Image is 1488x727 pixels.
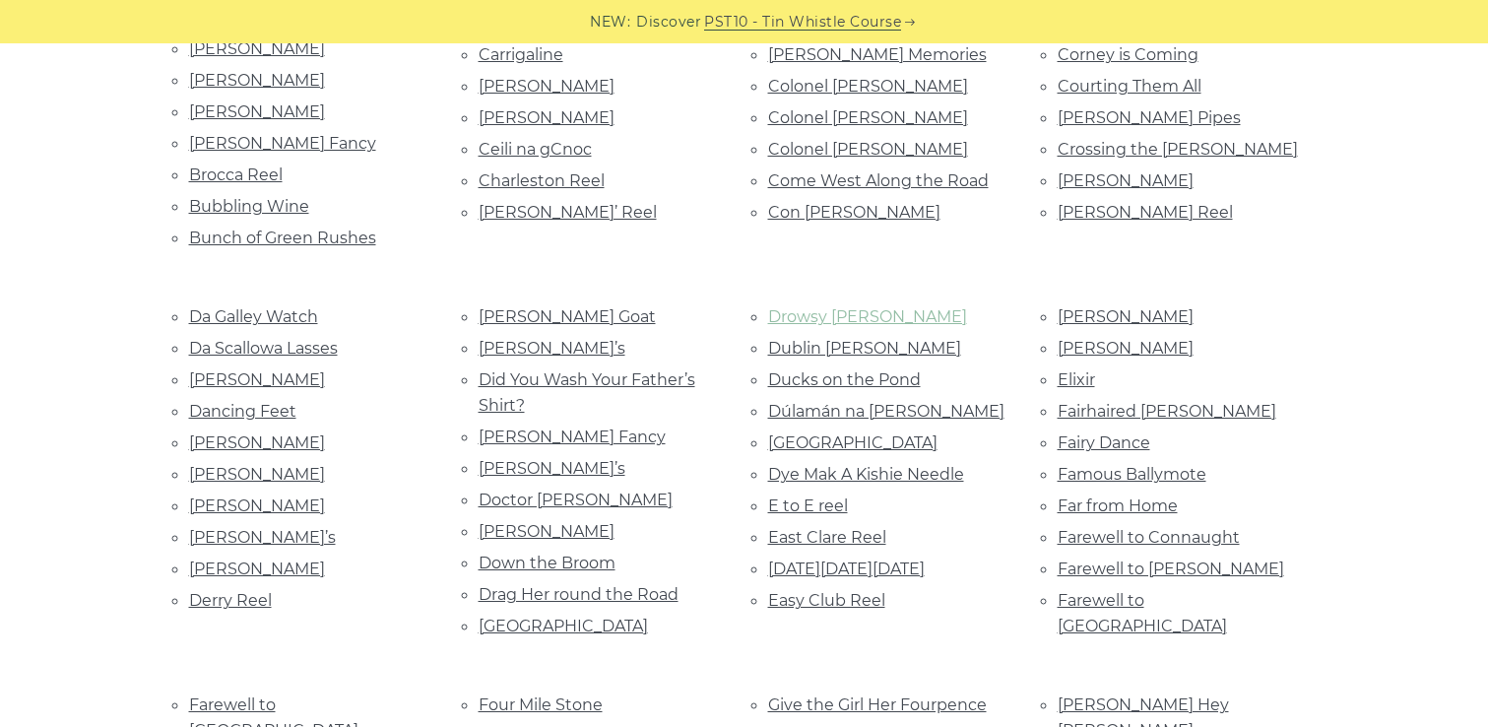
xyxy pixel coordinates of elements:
[768,140,968,159] a: Colonel [PERSON_NAME]
[768,171,989,190] a: Come West Along the Road
[189,307,318,326] a: Da Galley Watch
[479,370,695,415] a: Did You Wash Your Father’s Shirt?
[189,528,336,547] a: [PERSON_NAME]’s
[768,433,938,452] a: [GEOGRAPHIC_DATA]
[189,370,325,389] a: [PERSON_NAME]
[479,617,648,635] a: [GEOGRAPHIC_DATA]
[1058,402,1276,421] a: Fairhaired [PERSON_NAME]
[479,585,679,604] a: Drag Her round the Road
[1058,108,1241,127] a: [PERSON_NAME] Pipes
[1058,560,1284,578] a: Farewell to [PERSON_NAME]
[768,528,886,547] a: East Clare Reel
[479,491,673,509] a: Doctor [PERSON_NAME]
[768,370,921,389] a: Ducks on the Pond
[479,554,615,572] a: Down the Broom
[1058,77,1201,96] a: Courting Them All
[768,77,968,96] a: Colonel [PERSON_NAME]
[768,695,987,714] a: Give the Girl Her Fourpence
[768,591,885,610] a: Easy Club Reel
[189,465,325,484] a: [PERSON_NAME]
[189,197,309,216] a: Bubbling Wine
[479,307,656,326] a: [PERSON_NAME] Goat
[189,39,325,58] a: [PERSON_NAME]
[1058,339,1194,358] a: [PERSON_NAME]
[1058,528,1240,547] a: Farewell to Connaught
[189,560,325,578] a: [PERSON_NAME]
[189,71,325,90] a: [PERSON_NAME]
[1058,496,1178,515] a: Far from Home
[768,465,964,484] a: Dye Mak A Kishie Needle
[1058,203,1233,222] a: [PERSON_NAME] Reel
[1058,370,1095,389] a: Elixir
[1058,465,1206,484] a: Famous Ballymote
[768,108,968,127] a: Colonel [PERSON_NAME]
[479,203,657,222] a: [PERSON_NAME]’ Reel
[189,339,338,358] a: Da Scallowa Lasses
[479,428,666,446] a: [PERSON_NAME] Fancy
[189,102,325,121] a: [PERSON_NAME]
[479,171,605,190] a: Charleston Reel
[479,459,625,478] a: [PERSON_NAME]’s
[1058,591,1227,635] a: Farewell to [GEOGRAPHIC_DATA]
[768,307,967,326] a: Drowsy [PERSON_NAME]
[1058,140,1298,159] a: Crossing the [PERSON_NAME]
[189,402,296,421] a: Dancing Feet
[768,203,940,222] a: Con [PERSON_NAME]
[479,77,615,96] a: [PERSON_NAME]
[479,695,603,714] a: Four Mile Stone
[768,402,1004,421] a: Dúlamán na [PERSON_NAME]
[479,339,625,358] a: [PERSON_NAME]’s
[1058,45,1198,64] a: Corney is Coming
[1058,307,1194,326] a: [PERSON_NAME]
[189,591,272,610] a: Derry Reel
[1058,171,1194,190] a: [PERSON_NAME]
[636,11,701,33] span: Discover
[704,11,901,33] a: PST10 - Tin Whistle Course
[479,45,563,64] a: Carrigaline
[189,496,325,515] a: [PERSON_NAME]
[189,433,325,452] a: [PERSON_NAME]
[768,45,987,64] a: [PERSON_NAME] Memories
[590,11,630,33] span: NEW:
[189,229,376,247] a: Bunch of Green Rushes
[189,165,283,184] a: Brocca Reel
[189,134,376,153] a: [PERSON_NAME] Fancy
[768,496,848,515] a: E to E reel
[479,140,592,159] a: Ceili na gCnoc
[1058,433,1150,452] a: Fairy Dance
[479,522,615,541] a: [PERSON_NAME]
[768,339,961,358] a: Dublin [PERSON_NAME]
[768,560,925,578] a: [DATE][DATE][DATE]
[479,108,615,127] a: [PERSON_NAME]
